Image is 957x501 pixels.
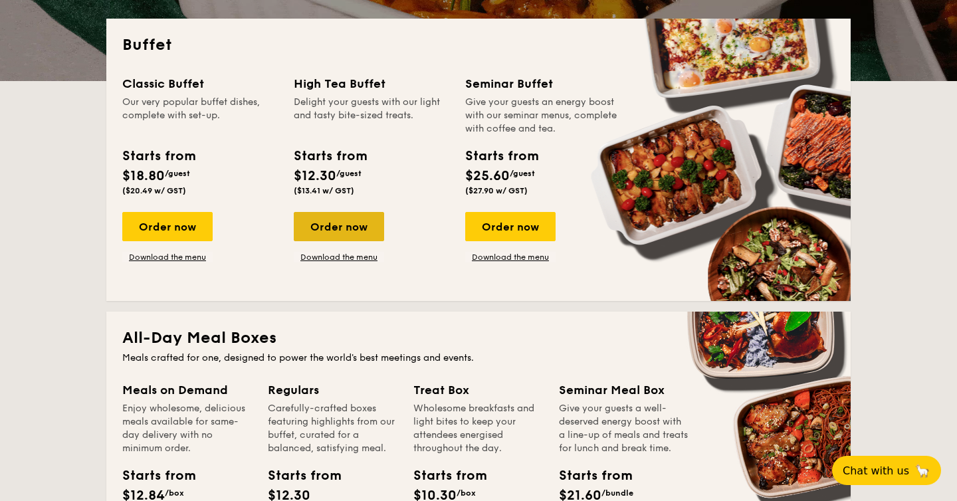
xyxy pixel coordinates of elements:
div: Meals crafted for one, designed to power the world's best meetings and events. [122,351,835,365]
span: ($27.90 w/ GST) [465,186,528,195]
div: Classic Buffet [122,74,278,93]
a: Download the menu [465,252,556,262]
span: Chat with us [843,464,909,477]
div: Starts from [122,146,195,166]
div: Treat Box [413,381,543,399]
span: /box [457,488,476,498]
div: Starts from [559,466,619,486]
a: Download the menu [294,252,384,262]
div: Delight your guests with our light and tasty bite-sized treats. [294,96,449,136]
span: /bundle [601,488,633,498]
span: /box [165,488,184,498]
h2: Buffet [122,35,835,56]
div: Give your guests an energy boost with our seminar menus, complete with coffee and tea. [465,96,621,136]
div: Meals on Demand [122,381,252,399]
div: Order now [122,212,213,241]
div: High Tea Buffet [294,74,449,93]
span: ($20.49 w/ GST) [122,186,186,195]
div: Seminar Meal Box [559,381,689,399]
a: Download the menu [122,252,213,262]
span: $12.30 [294,168,336,184]
div: Order now [465,212,556,241]
span: 🦙 [914,463,930,478]
span: /guest [165,169,190,178]
span: /guest [510,169,535,178]
div: Give your guests a well-deserved energy boost with a line-up of meals and treats for lunch and br... [559,402,689,455]
div: Seminar Buffet [465,74,621,93]
div: Carefully-crafted boxes featuring highlights from our buffet, curated for a balanced, satisfying ... [268,402,397,455]
div: Starts from [268,466,328,486]
div: Starts from [465,146,538,166]
span: $25.60 [465,168,510,184]
div: Our very popular buffet dishes, complete with set-up. [122,96,278,136]
h2: All-Day Meal Boxes [122,328,835,349]
div: Regulars [268,381,397,399]
span: ($13.41 w/ GST) [294,186,354,195]
div: Order now [294,212,384,241]
span: /guest [336,169,362,178]
span: $18.80 [122,168,165,184]
button: Chat with us🦙 [832,456,941,485]
div: Starts from [122,466,182,486]
div: Starts from [294,146,366,166]
div: Wholesome breakfasts and light bites to keep your attendees energised throughout the day. [413,402,543,455]
div: Starts from [413,466,473,486]
div: Enjoy wholesome, delicious meals available for same-day delivery with no minimum order. [122,402,252,455]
